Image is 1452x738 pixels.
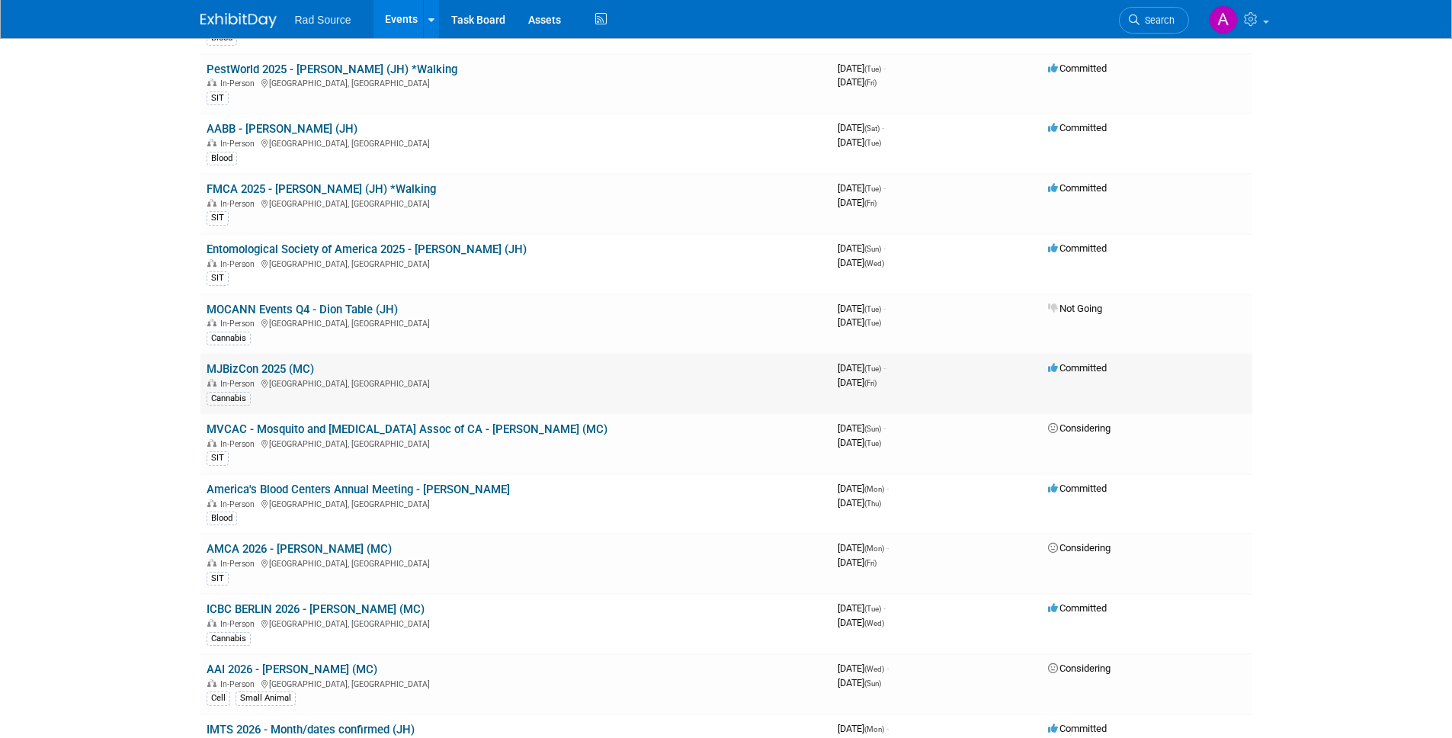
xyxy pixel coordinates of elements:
[1048,483,1107,494] span: Committed
[838,63,886,74] span: [DATE]
[864,665,884,673] span: (Wed)
[864,605,881,613] span: (Tue)
[838,437,881,448] span: [DATE]
[886,723,889,734] span: -
[207,139,216,146] img: In-Person Event
[207,136,825,149] div: [GEOGRAPHIC_DATA], [GEOGRAPHIC_DATA]
[864,184,881,193] span: (Tue)
[838,362,886,374] span: [DATE]
[207,259,216,267] img: In-Person Event
[864,305,881,313] span: (Tue)
[207,559,216,566] img: In-Person Event
[1048,362,1107,374] span: Committed
[864,439,881,448] span: (Tue)
[207,377,825,389] div: [GEOGRAPHIC_DATA], [GEOGRAPHIC_DATA]
[220,619,259,629] span: In-Person
[883,362,886,374] span: -
[838,663,889,674] span: [DATE]
[883,602,886,614] span: -
[207,691,230,705] div: Cell
[207,91,229,105] div: SIT
[207,497,825,509] div: [GEOGRAPHIC_DATA], [GEOGRAPHIC_DATA]
[207,242,527,256] a: Entomological Society of America 2025 - [PERSON_NAME] (JH)
[207,619,216,627] img: In-Person Event
[864,364,881,373] span: (Tue)
[882,122,884,133] span: -
[1048,182,1107,194] span: Committed
[207,437,825,449] div: [GEOGRAPHIC_DATA], [GEOGRAPHIC_DATA]
[1048,602,1107,614] span: Committed
[838,723,889,734] span: [DATE]
[207,79,216,86] img: In-Person Event
[864,679,881,688] span: (Sun)
[864,544,884,553] span: (Mon)
[886,663,889,674] span: -
[207,211,229,225] div: SIT
[838,242,886,254] span: [DATE]
[220,139,259,149] span: In-Person
[207,499,216,507] img: In-Person Event
[883,182,886,194] span: -
[207,557,825,569] div: [GEOGRAPHIC_DATA], [GEOGRAPHIC_DATA]
[838,303,886,314] span: [DATE]
[207,542,392,556] a: AMCA 2026 - [PERSON_NAME] (MC)
[838,497,881,509] span: [DATE]
[864,139,881,147] span: (Tue)
[1048,303,1102,314] span: Not Going
[883,303,886,314] span: -
[207,422,607,436] a: MVCAC - Mosquito and [MEDICAL_DATA] Assoc of CA - [PERSON_NAME] (MC)
[883,422,886,434] span: -
[864,619,884,627] span: (Wed)
[207,439,216,447] img: In-Person Event
[220,79,259,88] span: In-Person
[1209,5,1238,34] img: Armando Arellano
[1048,63,1107,74] span: Committed
[864,65,881,73] span: (Tue)
[838,257,884,268] span: [DATE]
[838,377,877,388] span: [DATE]
[207,677,825,689] div: [GEOGRAPHIC_DATA], [GEOGRAPHIC_DATA]
[838,677,881,688] span: [DATE]
[886,542,889,553] span: -
[207,197,825,209] div: [GEOGRAPHIC_DATA], [GEOGRAPHIC_DATA]
[864,559,877,567] span: (Fri)
[200,13,277,28] img: ExhibitDay
[883,63,886,74] span: -
[220,319,259,329] span: In-Person
[838,316,881,328] span: [DATE]
[886,483,889,494] span: -
[1119,7,1189,34] a: Search
[864,379,877,387] span: (Fri)
[207,199,216,207] img: In-Person Event
[220,439,259,449] span: In-Person
[207,379,216,387] img: In-Person Event
[220,259,259,269] span: In-Person
[864,79,877,87] span: (Fri)
[207,617,825,629] div: [GEOGRAPHIC_DATA], [GEOGRAPHIC_DATA]
[838,422,886,434] span: [DATE]
[207,602,425,616] a: ICBC BERLIN 2026 - [PERSON_NAME] (MC)
[1048,542,1111,553] span: Considering
[864,499,881,508] span: (Thu)
[1048,122,1107,133] span: Committed
[838,557,877,568] span: [DATE]
[207,679,216,687] img: In-Person Event
[207,392,251,406] div: Cannabis
[838,122,884,133] span: [DATE]
[207,512,237,525] div: Blood
[864,725,884,733] span: (Mon)
[883,242,886,254] span: -
[1048,422,1111,434] span: Considering
[207,63,457,76] a: PestWorld 2025 - [PERSON_NAME] (JH) *Walking
[207,332,251,345] div: Cannabis
[207,483,510,496] a: America's Blood Centers Annual Meeting - [PERSON_NAME]
[207,122,357,136] a: AABB - [PERSON_NAME] (JH)
[207,316,825,329] div: [GEOGRAPHIC_DATA], [GEOGRAPHIC_DATA]
[838,602,886,614] span: [DATE]
[220,559,259,569] span: In-Person
[207,152,237,165] div: Blood
[220,499,259,509] span: In-Person
[1048,242,1107,254] span: Committed
[220,199,259,209] span: In-Person
[207,632,251,646] div: Cannabis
